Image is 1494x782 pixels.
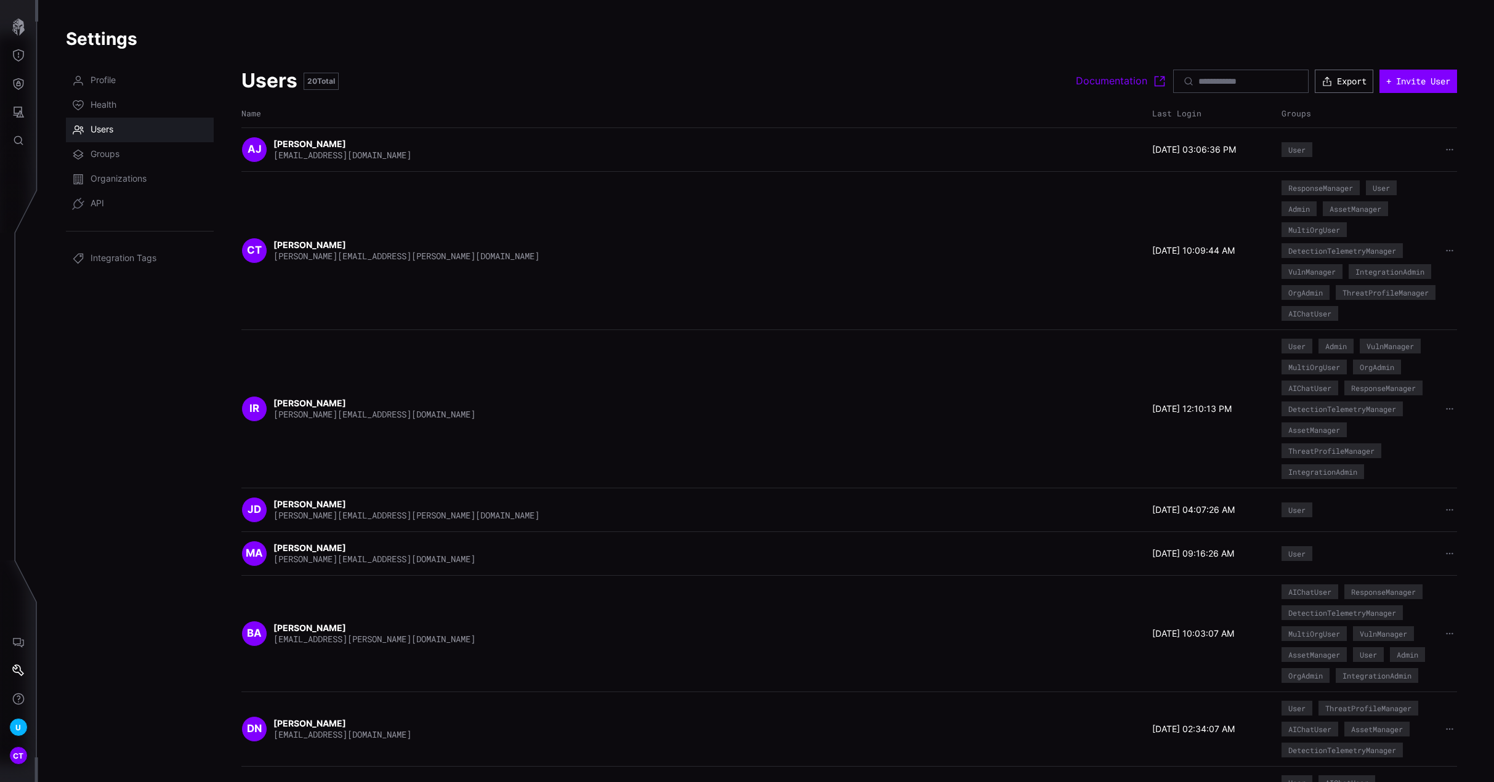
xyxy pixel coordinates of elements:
div: ThreatProfileManager [1288,447,1375,454]
a: Organizations [66,167,214,191]
div: MultiOrgUser [1288,630,1340,637]
div: ResponseManager [1288,184,1353,191]
time: [DATE] 04:07:26 AM [1152,504,1235,515]
div: DetectionTelemetryManager [1288,746,1396,754]
div: User [1288,146,1306,153]
span: Users [91,124,113,136]
strong: [PERSON_NAME] [273,240,348,250]
div: OrgAdmin [1288,289,1323,296]
button: CT [1,741,36,770]
span: AJ [248,143,262,156]
div: AIChatUser [1288,310,1331,317]
span: MA [246,547,263,560]
div: User [1360,651,1377,658]
span: API [91,198,104,210]
div: VulnManager [1360,630,1407,637]
div: OrgAdmin [1288,672,1323,679]
div: VulnManager [1367,342,1414,350]
span: Health [91,99,116,111]
div: Admin [1397,651,1418,658]
span: Groups [91,148,119,161]
span: Organizations [91,173,147,185]
div: User [1288,506,1306,514]
div: OrgAdmin [1360,363,1394,371]
span: [PERSON_NAME][EMAIL_ADDRESS][DOMAIN_NAME] [273,553,475,565]
div: User [1288,704,1306,712]
span: [EMAIL_ADDRESS][DOMAIN_NAME] [273,728,411,740]
span: [PERSON_NAME][EMAIL_ADDRESS][PERSON_NAME][DOMAIN_NAME] [273,509,539,521]
strong: [PERSON_NAME] [273,398,348,408]
button: + Invite User [1379,70,1457,93]
strong: [PERSON_NAME] [273,499,348,509]
span: Integration Tags [91,252,156,265]
span: U [15,721,21,734]
a: Groups [66,142,214,167]
div: MultiOrgUser [1288,363,1340,371]
time: [DATE] 03:06:36 PM [1152,144,1236,155]
div: IntegrationAdmin [1288,468,1357,475]
div: IntegrationAdmin [1355,268,1424,275]
span: BA [247,627,262,640]
div: AIChatUser [1288,384,1331,392]
div: Admin [1325,342,1347,350]
div: IntegrationAdmin [1343,672,1411,679]
div: AssetManager [1288,651,1340,658]
a: Health [66,93,214,118]
div: Name [241,108,1146,119]
h1: Settings [66,28,1466,50]
div: ResponseManager [1351,384,1416,392]
span: JD [248,503,261,517]
span: [PERSON_NAME][EMAIL_ADDRESS][PERSON_NAME][DOMAIN_NAME] [273,250,539,262]
span: 20 [307,76,317,86]
div: AIChatUser [1288,588,1331,595]
span: Profile [91,75,116,87]
time: [DATE] 10:09:44 AM [1152,245,1235,256]
span: CT [247,244,262,257]
time: [DATE] 02:34:07 AM [1152,724,1235,735]
span: [EMAIL_ADDRESS][DOMAIN_NAME] [273,149,411,161]
div: VulnManager [1288,268,1336,275]
div: Last Login [1152,108,1275,119]
button: U [1,713,36,741]
div: Admin [1288,205,1310,212]
a: Users [66,118,214,142]
div: MultiOrgUser [1288,226,1340,233]
time: [DATE] 12:10:13 PM [1152,403,1232,414]
div: DetectionTelemetryManager [1288,405,1396,413]
span: [PERSON_NAME][EMAIL_ADDRESS][DOMAIN_NAME] [273,408,475,420]
span: CT [13,749,24,762]
time: [DATE] 10:03:07 AM [1152,628,1234,639]
div: AssetManager [1288,426,1340,433]
div: DetectionTelemetryManager [1288,247,1396,254]
div: Total [304,73,339,90]
div: ResponseManager [1351,588,1416,595]
div: AssetManager [1351,725,1403,733]
a: Documentation [1076,74,1167,89]
span: [EMAIL_ADDRESS][PERSON_NAME][DOMAIN_NAME] [273,633,475,645]
h2: Users [241,68,297,94]
span: DN [247,722,262,736]
strong: [PERSON_NAME] [273,139,348,149]
button: Export [1315,70,1373,93]
div: User [1288,550,1306,557]
a: Integration Tags [66,246,214,271]
strong: [PERSON_NAME] [273,542,348,553]
div: User [1288,342,1306,350]
div: Groups [1282,108,1435,119]
span: IR [249,402,259,416]
div: DetectionTelemetryManager [1288,609,1396,616]
div: AIChatUser [1288,725,1331,733]
div: ThreatProfileManager [1325,704,1411,712]
div: ThreatProfileManager [1343,289,1429,296]
strong: [PERSON_NAME] [273,623,348,633]
strong: [PERSON_NAME] [273,718,348,728]
a: Profile [66,68,214,93]
a: API [66,191,214,216]
div: User [1373,184,1390,191]
div: AssetManager [1330,205,1381,212]
time: [DATE] 09:16:26 AM [1152,548,1234,559]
